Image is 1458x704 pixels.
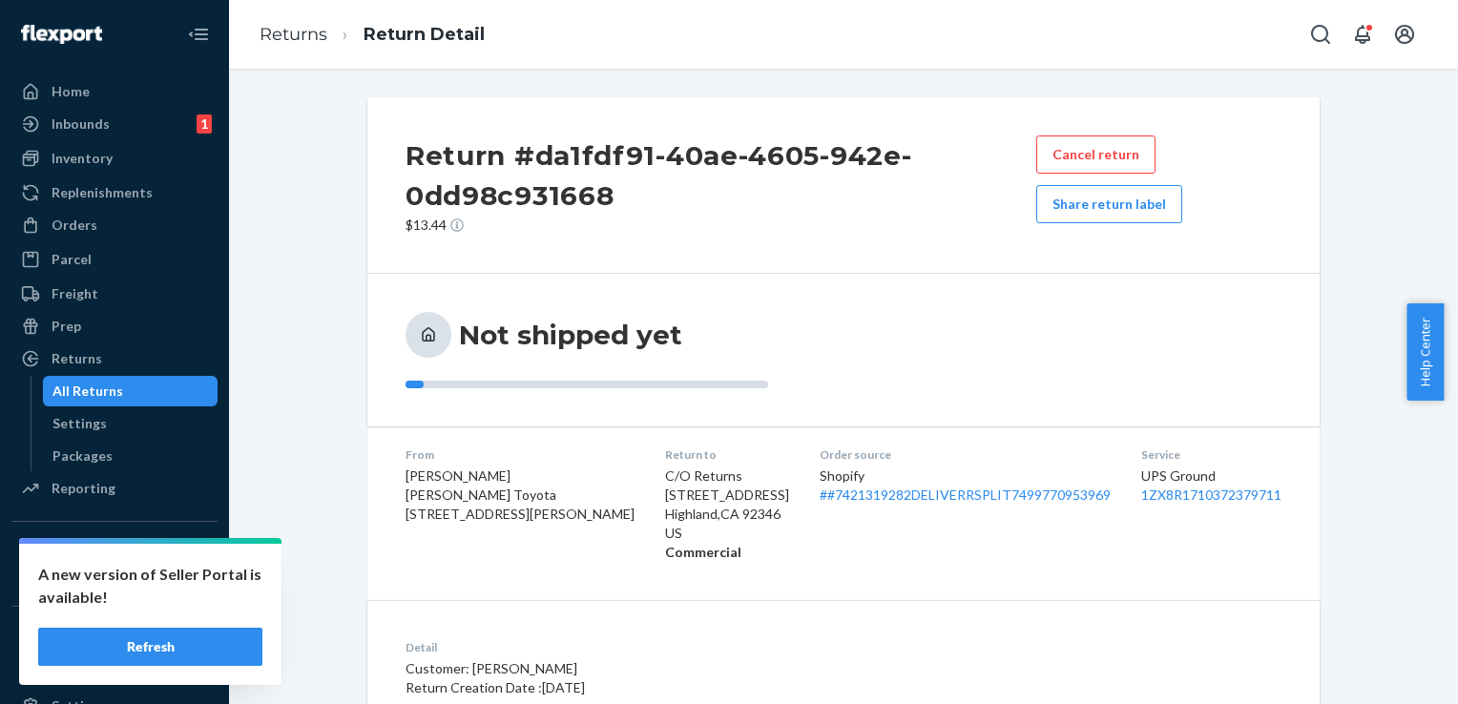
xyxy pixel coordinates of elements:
strong: Commercial [665,544,741,560]
div: Parcel [52,250,92,269]
a: Parcel [11,244,218,275]
div: Settings [52,414,107,433]
a: Returns [11,343,218,374]
a: Return Detail [364,24,485,45]
a: Orders [11,210,218,240]
p: Customer: [PERSON_NAME] [406,659,933,678]
div: Reporting [52,479,115,498]
a: 1ZX8R1710372379711 [1141,487,1281,503]
div: Packages [52,446,113,466]
p: A new version of Seller Portal is available! [38,563,262,609]
div: Inbounds [52,114,110,134]
dt: Order source [820,446,1111,463]
a: Inbounds1 [11,109,218,139]
div: 1 [197,114,212,134]
dt: Detail [406,639,933,655]
button: Share return label [1036,185,1182,223]
div: Inventory [52,149,113,168]
a: Packages [43,441,219,471]
a: Add Fast Tag [11,660,218,683]
div: Orders [52,216,97,235]
div: All Returns [52,382,123,401]
a: Returns [260,24,327,45]
p: [STREET_ADDRESS] [665,486,789,505]
a: Replenishments [11,177,218,208]
span: UPS Ground [1141,467,1216,484]
h2: Return #da1fdf91-40ae-4605-942e-0dd98c931668 [406,135,1036,216]
p: $13.44 [406,216,1036,235]
a: Freight [11,279,218,309]
p: Return Creation Date : [DATE] [406,678,933,697]
p: C/O Returns [665,466,789,486]
a: Prep [11,311,218,342]
button: Cancel return [1036,135,1156,174]
p: US [665,524,789,543]
div: Freight [52,284,98,303]
img: Flexport logo [21,25,102,44]
div: Prep [52,317,81,336]
div: Home [52,82,90,101]
div: Replenishments [52,183,153,202]
h3: Not shipped yet [459,318,682,352]
dt: From [406,446,635,463]
a: All Returns [43,376,219,406]
button: Open Search Box [1302,15,1340,53]
a: ##7421319282DELIVERRSPLIT7499770953969 [820,487,1111,503]
span: [PERSON_NAME] [PERSON_NAME] Toyota [STREET_ADDRESS][PERSON_NAME] [406,467,635,522]
div: Shopify [820,466,1111,505]
button: Close Navigation [179,15,218,53]
button: Help Center [1406,303,1444,401]
div: Returns [52,349,102,368]
a: Reporting [11,473,218,504]
button: Fast Tags [11,622,218,652]
button: Refresh [38,628,262,666]
dt: Service [1141,446,1281,463]
dt: Return to [665,446,789,463]
p: Highland , CA 92346 [665,505,789,524]
a: Home [11,76,218,107]
a: Settings [43,408,219,439]
button: Open account menu [1385,15,1424,53]
a: Add Integration [11,575,218,598]
a: Inventory [11,143,218,174]
ol: breadcrumbs [244,7,500,63]
button: Integrations [11,537,218,568]
button: Open notifications [1343,15,1382,53]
